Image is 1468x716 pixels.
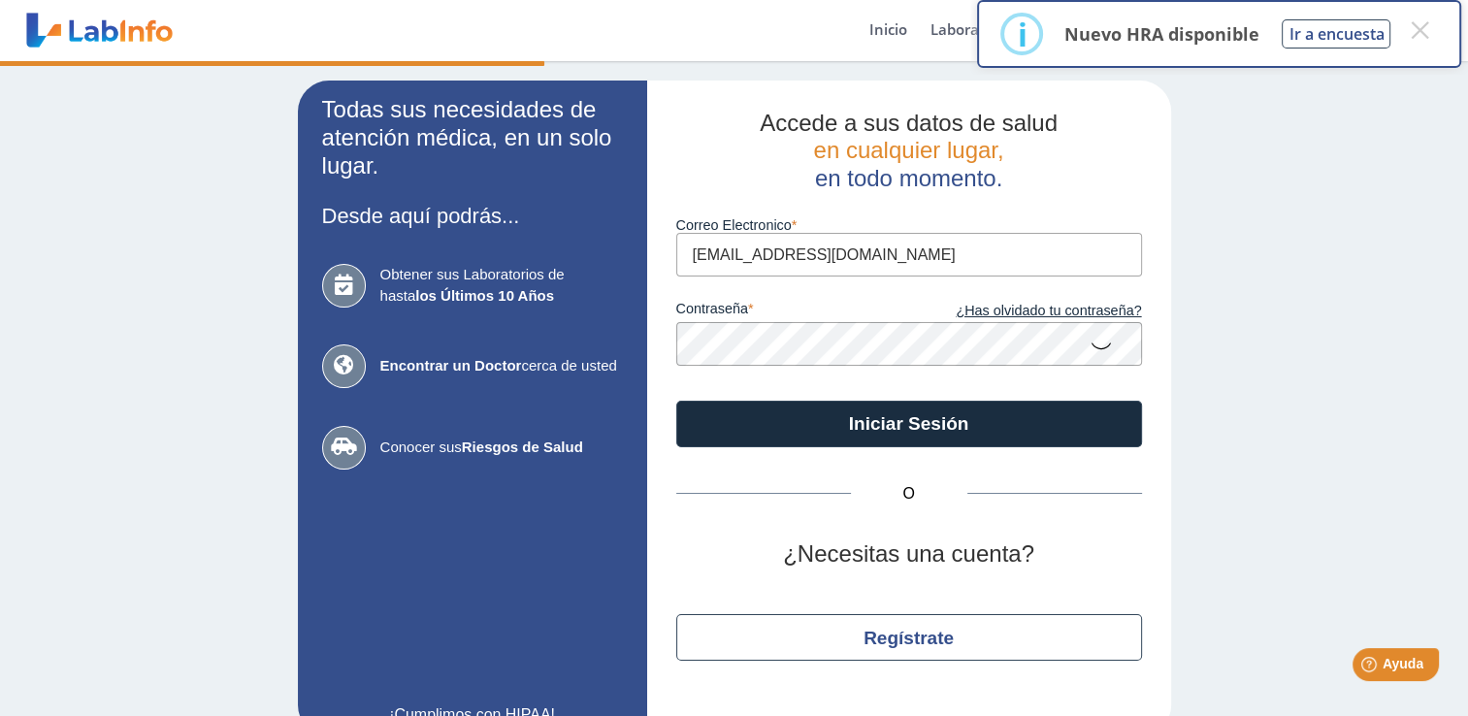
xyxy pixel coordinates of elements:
[380,357,522,374] b: Encontrar un Doctor
[415,287,554,304] b: los Últimos 10 Años
[1295,640,1447,695] iframe: Help widget launcher
[462,439,583,455] b: Riesgos de Salud
[676,217,1142,233] label: Correo Electronico
[1063,22,1258,46] p: Nuevo HRA disponible
[1282,19,1390,49] button: Ir a encuesta
[909,301,1142,322] a: ¿Has olvidado tu contraseña?
[760,110,1058,136] span: Accede a sus datos de salud
[322,204,623,228] h3: Desde aquí podrás...
[380,264,623,308] span: Obtener sus Laboratorios de hasta
[380,355,623,377] span: cerca de usted
[676,401,1142,447] button: Iniciar Sesión
[1402,13,1437,48] button: Close this dialog
[1017,16,1027,51] div: i
[676,614,1142,661] button: Regístrate
[676,301,909,322] label: contraseña
[815,165,1002,191] span: en todo momento.
[380,437,623,459] span: Conocer sus
[676,540,1142,569] h2: ¿Necesitas una cuenta?
[322,96,623,179] h2: Todas sus necesidades de atención médica, en un solo lugar.
[851,482,967,505] span: O
[813,137,1003,163] span: en cualquier lugar,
